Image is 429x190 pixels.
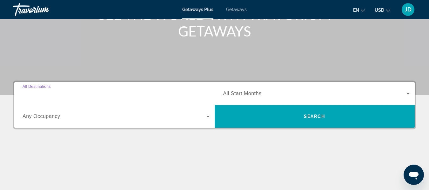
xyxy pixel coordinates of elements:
[215,105,415,128] button: Search
[375,5,390,15] button: Change currency
[23,84,51,88] span: All Destinations
[404,165,424,185] iframe: Button to launch messaging window
[223,91,262,96] span: All Start Months
[96,6,334,39] h1: SEE THE WORLD WITH TRAVORIUM GETAWAYS
[226,7,247,12] a: Getaways
[14,82,415,128] div: Search widget
[304,114,325,119] span: Search
[375,8,384,13] span: USD
[405,6,412,13] span: JD
[353,5,365,15] button: Change language
[182,7,213,12] a: Getaways Plus
[13,1,76,18] a: Travorium
[23,90,210,98] input: Select destination
[353,8,359,13] span: en
[23,114,60,119] span: Any Occupancy
[400,3,416,16] button: User Menu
